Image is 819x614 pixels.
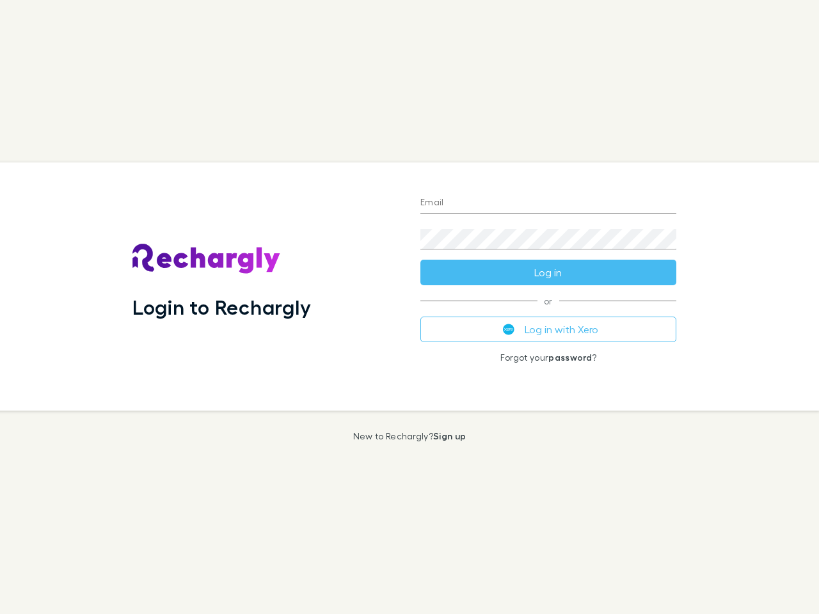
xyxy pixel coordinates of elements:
button: Log in [420,260,676,285]
img: Xero's logo [503,324,514,335]
p: New to Rechargly? [353,431,466,441]
h1: Login to Rechargly [132,295,311,319]
a: password [548,352,592,363]
a: Sign up [433,430,466,441]
img: Rechargly's Logo [132,244,281,274]
button: Log in with Xero [420,317,676,342]
p: Forgot your ? [420,352,676,363]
